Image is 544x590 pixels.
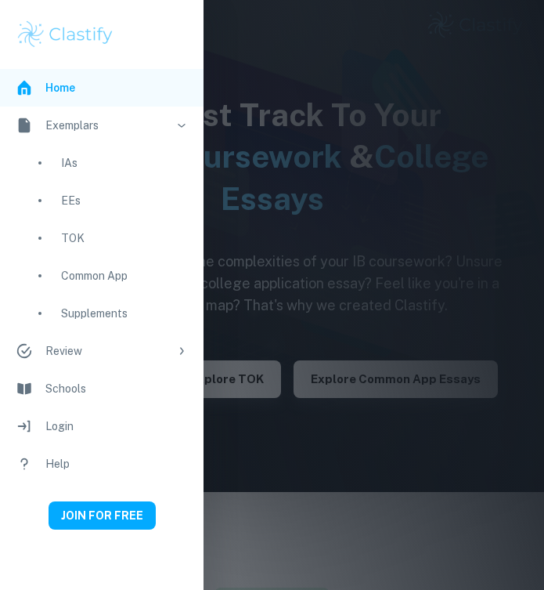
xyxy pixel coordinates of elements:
div: IAs [61,154,188,172]
div: EEs [61,192,188,209]
div: Schools [45,380,188,397]
div: Exemplars [45,117,169,134]
img: Clastify logo [16,19,115,50]
div: Home [45,79,188,96]
div: Common App [61,267,188,284]
button: JOIN FOR FREE [49,501,156,530]
div: Supplements [61,305,188,322]
div: Review [45,342,169,360]
div: Login [45,418,188,435]
div: TOK [61,230,188,247]
div: Help [45,455,188,472]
